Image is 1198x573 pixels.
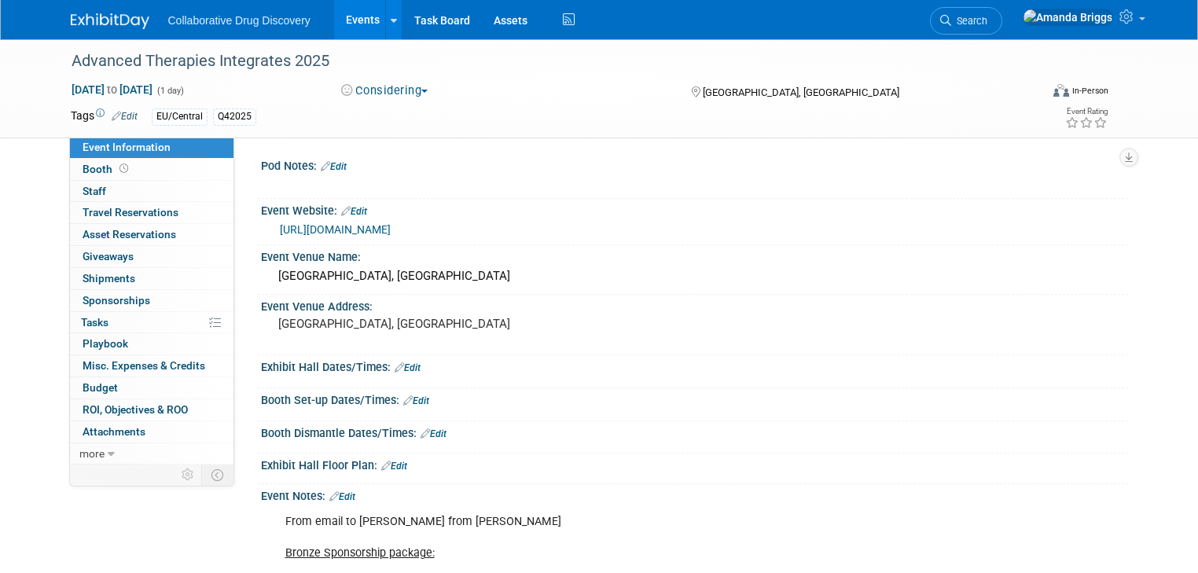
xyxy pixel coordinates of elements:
[280,223,391,236] a: [URL][DOMAIN_NAME]
[329,491,355,502] a: Edit
[71,13,149,29] img: ExhibitDay
[930,7,1002,35] a: Search
[1071,85,1108,97] div: In-Person
[341,206,367,217] a: Edit
[83,206,178,219] span: Travel Reservations
[175,465,202,485] td: Personalize Event Tab Strip
[1065,108,1108,116] div: Event Rating
[83,359,205,372] span: Misc. Expenses & Credits
[951,15,987,27] span: Search
[156,86,184,96] span: (1 day)
[70,377,233,399] a: Budget
[83,403,188,416] span: ROI, Objectives & ROO
[703,86,899,98] span: [GEOGRAPHIC_DATA], [GEOGRAPHIC_DATA]
[70,202,233,223] a: Travel Reservations
[1023,9,1113,26] img: Amanda Briggs
[81,316,108,329] span: Tasks
[261,484,1128,505] div: Event Notes:
[83,425,145,438] span: Attachments
[70,355,233,376] a: Misc. Expenses & Credits
[105,83,119,96] span: to
[116,163,131,174] span: Booth not reserved yet
[71,108,138,126] td: Tags
[285,546,435,560] u: Bronze Sponsorship package:
[273,264,1116,288] div: [GEOGRAPHIC_DATA], [GEOGRAPHIC_DATA]
[201,465,233,485] td: Toggle Event Tabs
[83,185,106,197] span: Staff
[321,161,347,172] a: Edit
[83,250,134,263] span: Giveaways
[70,399,233,421] a: ROI, Objectives & ROO
[83,141,171,153] span: Event Information
[261,245,1128,265] div: Event Venue Name:
[261,199,1128,219] div: Event Website:
[83,228,176,241] span: Asset Reservations
[70,268,233,289] a: Shipments
[421,428,446,439] a: Edit
[261,154,1128,174] div: Pod Notes:
[70,159,233,180] a: Booth
[71,83,153,97] span: [DATE] [DATE]
[79,447,105,460] span: more
[70,443,233,465] a: more
[168,14,311,27] span: Collaborative Drug Discovery
[278,317,605,331] pre: [GEOGRAPHIC_DATA], [GEOGRAPHIC_DATA]
[261,388,1128,409] div: Booth Set-up Dates/Times:
[213,108,256,125] div: Q42025
[83,381,118,394] span: Budget
[70,246,233,267] a: Giveaways
[152,108,208,125] div: EU/Central
[70,224,233,245] a: Asset Reservations
[83,272,135,285] span: Shipments
[70,312,233,333] a: Tasks
[261,295,1128,314] div: Event Venue Address:
[70,421,233,443] a: Attachments
[261,421,1128,442] div: Booth Dismantle Dates/Times:
[112,111,138,122] a: Edit
[70,290,233,311] a: Sponsorships
[1053,84,1069,97] img: Format-Inperson.png
[70,333,233,354] a: Playbook
[955,82,1108,105] div: Event Format
[83,337,128,350] span: Playbook
[83,163,131,175] span: Booth
[83,294,150,307] span: Sponsorships
[70,181,233,202] a: Staff
[261,355,1128,376] div: Exhibit Hall Dates/Times:
[70,137,233,158] a: Event Information
[403,395,429,406] a: Edit
[66,47,1020,75] div: Advanced Therapies Integrates 2025
[381,461,407,472] a: Edit
[261,454,1128,474] div: Exhibit Hall Floor Plan:
[395,362,421,373] a: Edit
[336,83,434,99] button: Considering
